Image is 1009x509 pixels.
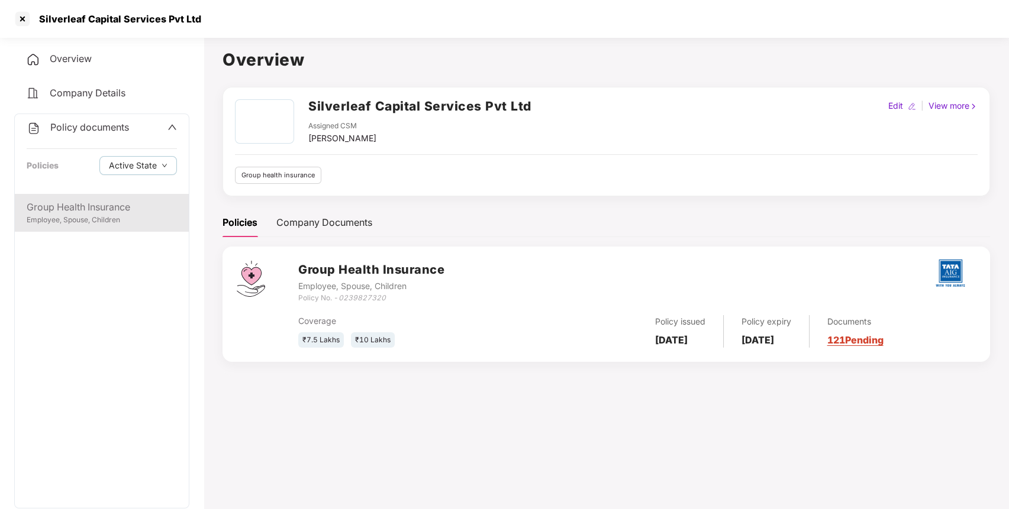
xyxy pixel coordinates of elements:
span: Company Details [50,87,125,99]
img: rightIcon [969,102,978,111]
div: Policies [27,159,59,172]
div: ₹7.5 Lakhs [298,332,344,348]
a: 121 Pending [827,334,884,346]
div: Policies [223,215,257,230]
img: svg+xml;base64,PHN2ZyB4bWxucz0iaHR0cDovL3d3dy53My5vcmcvMjAwMC9zdmciIHdpZHRoPSIyNCIgaGVpZ2h0PSIyNC... [26,53,40,67]
div: Coverage [298,315,524,328]
b: [DATE] [742,334,774,346]
div: Assigned CSM [308,121,376,132]
div: Company Documents [276,215,372,230]
img: svg+xml;base64,PHN2ZyB4bWxucz0iaHR0cDovL3d3dy53My5vcmcvMjAwMC9zdmciIHdpZHRoPSIyNCIgaGVpZ2h0PSIyNC... [27,121,41,135]
span: down [162,163,167,169]
div: Employee, Spouse, Children [27,215,177,226]
div: Group health insurance [235,167,321,184]
span: Policy documents [50,121,129,133]
div: | [918,99,926,112]
span: Active State [109,159,157,172]
div: Edit [886,99,905,112]
h1: Overview [223,47,990,73]
h2: Silverleaf Capital Services Pvt Ltd [308,96,531,116]
span: Overview [50,53,92,64]
div: Documents [827,315,884,328]
div: Policy No. - [298,293,444,304]
div: Employee, Spouse, Children [298,280,444,293]
div: Policy issued [655,315,705,328]
div: Group Health Insurance [27,200,177,215]
span: up [167,122,177,132]
img: editIcon [908,102,916,111]
i: 0239827320 [339,293,386,302]
img: svg+xml;base64,PHN2ZyB4bWxucz0iaHR0cDovL3d3dy53My5vcmcvMjAwMC9zdmciIHdpZHRoPSI0Ny43MTQiIGhlaWdodD... [237,261,265,297]
div: Policy expiry [742,315,791,328]
b: [DATE] [655,334,688,346]
div: ₹10 Lakhs [351,332,395,348]
button: Active Statedown [99,156,177,175]
h3: Group Health Insurance [298,261,444,279]
img: tatag.png [930,252,971,294]
div: View more [926,99,980,112]
div: Silverleaf Capital Services Pvt Ltd [32,13,201,25]
div: [PERSON_NAME] [308,132,376,145]
img: svg+xml;base64,PHN2ZyB4bWxucz0iaHR0cDovL3d3dy53My5vcmcvMjAwMC9zdmciIHdpZHRoPSIyNCIgaGVpZ2h0PSIyNC... [26,86,40,100]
